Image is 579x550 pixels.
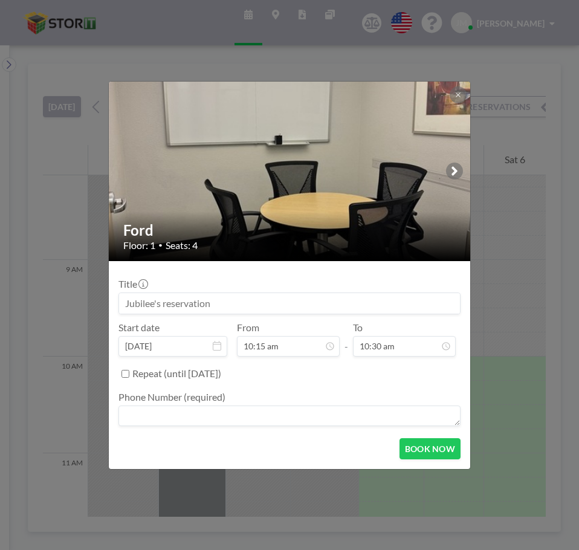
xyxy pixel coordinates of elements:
[132,367,221,380] label: Repeat (until [DATE])
[118,391,225,403] label: Phone Number (required)
[344,326,348,352] span: -
[237,322,259,334] label: From
[123,239,155,251] span: Floor: 1
[118,322,160,334] label: Start date
[399,438,461,459] button: BOOK NOW
[118,278,147,290] label: Title
[158,241,163,250] span: •
[166,239,198,251] span: Seats: 4
[119,293,460,314] input: Jubilee's reservation
[123,221,457,239] h2: Ford
[353,322,363,334] label: To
